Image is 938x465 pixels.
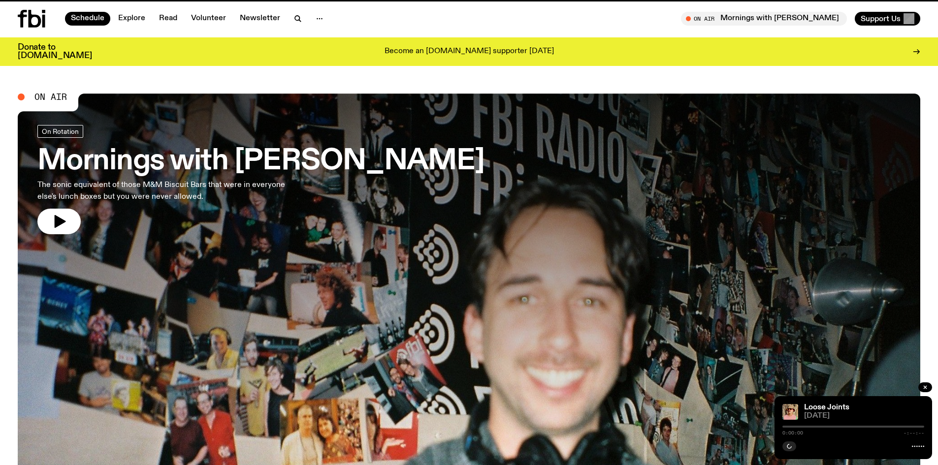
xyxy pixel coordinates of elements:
[37,125,485,234] a: Mornings with [PERSON_NAME]The sonic equivalent of those M&M Biscuit Bars that were in everyone e...
[37,125,83,138] a: On Rotation
[861,14,901,23] span: Support Us
[42,127,79,135] span: On Rotation
[37,148,485,175] h3: Mornings with [PERSON_NAME]
[234,12,286,26] a: Newsletter
[185,12,232,26] a: Volunteer
[153,12,183,26] a: Read
[34,93,67,101] span: On Air
[782,404,798,420] img: Tyson stands in front of a paperbark tree wearing orange sunglasses, a suede bucket hat and a pin...
[855,12,920,26] button: Support Us
[782,431,803,435] span: 0:00:00
[65,12,110,26] a: Schedule
[904,431,924,435] span: -:--:--
[112,12,151,26] a: Explore
[804,403,849,411] a: Loose Joints
[37,179,290,203] p: The sonic equivalent of those M&M Biscuit Bars that were in everyone else's lunch boxes but you w...
[804,412,924,420] span: [DATE]
[385,47,554,56] p: Become an [DOMAIN_NAME] supporter [DATE]
[18,43,92,60] h3: Donate to [DOMAIN_NAME]
[681,12,847,26] button: On AirMornings with [PERSON_NAME]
